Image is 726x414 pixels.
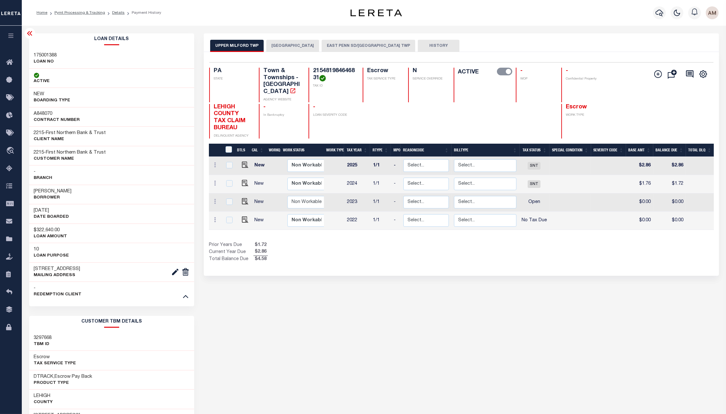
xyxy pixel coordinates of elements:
p: DATE BOARDED [34,214,69,220]
span: SNT [528,180,540,188]
p: TAX SERVICE TYPE [367,77,400,81]
p: Contract Number [34,117,80,123]
h3: $322,640.00 [34,227,67,233]
td: $1.72 [653,175,686,193]
td: 2024 [344,175,370,193]
span: $2.86 [253,249,268,256]
p: DELINQUENT AGENCY [214,134,251,139]
th: Severity Code: activate to sort column ascending [591,144,626,157]
th: DTLS [235,144,249,157]
td: New [252,212,270,230]
h2: CUSTOMER TBM DETAILS [29,316,194,328]
img: deletes.png [182,268,189,276]
span: SNT [528,162,540,170]
p: LOAN PURPOSE [34,253,69,259]
h3: NEW [34,91,70,97]
button: UPPER MILFORD TWP [210,40,264,52]
th: MPO [391,144,400,157]
th: Base Amt: activate to sort column ascending [626,144,653,157]
td: $1.76 [626,175,653,193]
p: WORK TYPE [566,113,603,118]
td: - [391,212,401,230]
p: Borrower [34,195,72,201]
th: &nbsp;&nbsp;&nbsp;&nbsp;&nbsp;&nbsp;&nbsp;&nbsp;&nbsp;&nbsp; [209,144,221,157]
td: 1/1 [370,157,391,175]
th: Special Condition: activate to sort column ascending [549,144,591,157]
span: First Northern Bank & Trust [46,131,106,135]
td: 2022 [344,212,370,230]
th: Tax Year: activate to sort column ascending [344,144,370,157]
th: &nbsp; [221,144,235,157]
h3: A848070 [34,111,80,117]
td: - [391,157,401,175]
p: STATE [214,77,251,81]
h3: - [34,285,82,291]
h3: - [34,130,106,136]
p: TAX ID [313,84,355,89]
p: CUSTOMER Name [34,156,106,162]
td: New [252,193,270,212]
th: Work Status [280,144,324,157]
p: Tax Service Type [34,360,76,367]
h3: LEHIGH [34,393,53,399]
h3: DTRACK,Escrow Pay Back [34,374,93,380]
img: logo-dark.svg [351,9,402,16]
span: - [566,68,568,74]
h2: Loan Details [29,33,194,45]
td: $0.00 [653,193,686,212]
th: ReasonCode: activate to sort column ascending [400,144,451,157]
h4: Escrow [367,68,400,75]
td: Open [519,193,549,212]
p: LOAN AMOUNT [34,233,67,240]
p: CLIENT Name [34,136,106,143]
span: Escrow [566,104,587,110]
li: Payment History [125,10,161,16]
td: $0.00 [653,212,686,230]
td: 2025 [344,157,370,175]
span: - [313,104,315,110]
p: ACTIVE [34,78,50,85]
i: travel_explore [6,147,16,155]
p: Branch [34,175,53,182]
th: RType: activate to sort column ascending [370,144,391,157]
h3: [STREET_ADDRESS] [34,266,80,272]
td: $0.00 [626,193,653,212]
h4: 215481984646831 [313,68,355,81]
td: $2.86 [626,157,653,175]
td: New [252,175,270,193]
p: In Bankruptcy [263,113,301,118]
th: BillType: activate to sort column ascending [451,144,520,157]
td: - [391,193,401,212]
span: LEHIGH COUNTY TAX CLAIM BUREAU [214,104,245,131]
h3: - [34,169,53,175]
td: No Tax Due [519,212,549,230]
th: CAL: activate to sort column ascending [249,144,266,157]
button: [GEOGRAPHIC_DATA] [266,40,319,52]
p: TBM ID [34,341,52,348]
th: Tax Status: activate to sort column ascending [520,144,549,157]
span: 2215 [34,131,44,135]
h3: 175001388 [34,52,57,59]
td: Current Year Due [209,249,253,256]
p: LOAN SEVERITY CODE [313,113,355,118]
a: Home [37,11,47,15]
a: Details [112,11,125,15]
p: Confidential Property [566,77,603,81]
td: Prior Years Due [209,242,253,249]
h4: N [413,68,446,75]
span: 2215 [34,150,44,155]
td: New [252,157,270,175]
td: - [391,175,401,193]
td: Total Balance Due [209,256,253,263]
h4: Town & Townships - [GEOGRAPHIC_DATA] [263,68,301,95]
td: 1/1 [370,193,391,212]
h3: 3297668 [34,335,52,341]
h3: 10 [34,246,69,253]
h3: [DATE] [34,207,69,214]
h4: PA [214,68,251,75]
a: Pymt Processing & Tracking [54,11,105,15]
span: $4.58 [253,256,268,263]
p: Mailing Address [34,272,80,279]
p: SERVICE OVERRIDE [413,77,446,81]
span: First Northern Bank & Trust [46,150,106,155]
